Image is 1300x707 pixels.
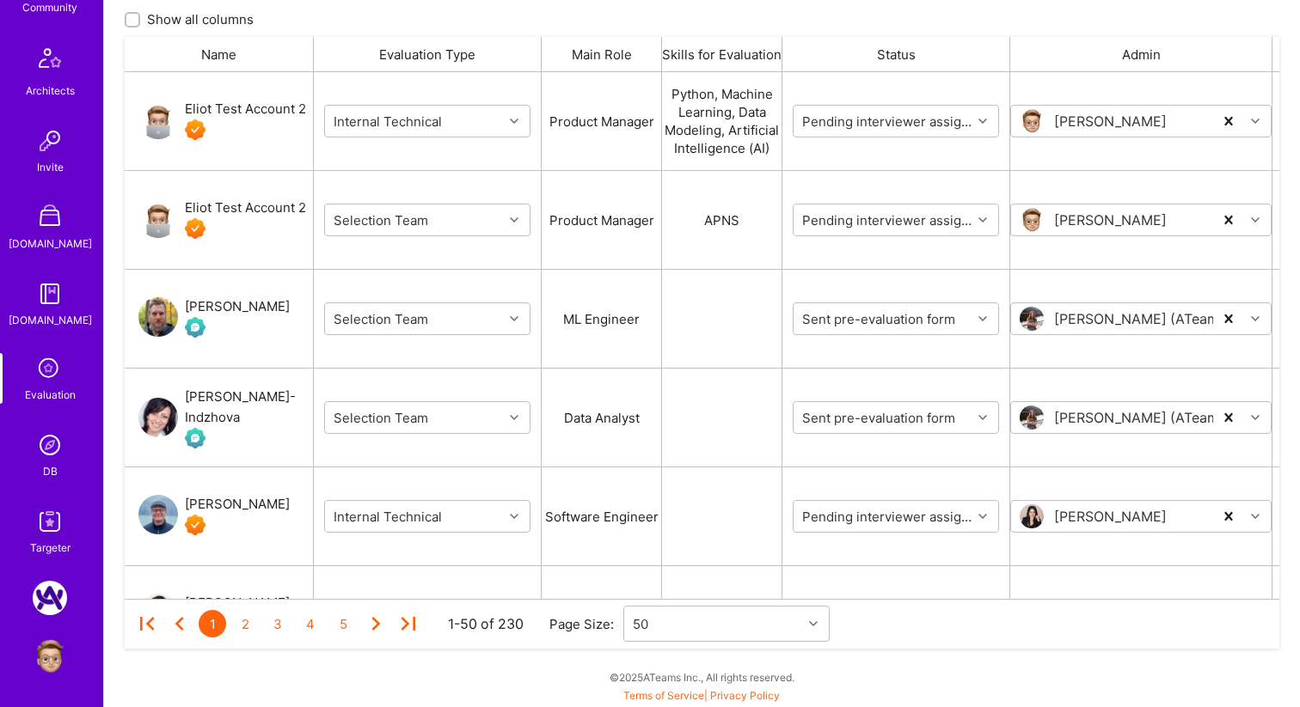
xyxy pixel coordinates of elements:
[33,200,67,235] img: A Store
[37,158,64,176] div: Invite
[185,119,205,140] img: Exceptional A.Teamer
[542,72,662,170] div: Product Manager
[1251,314,1260,323] i: icon Chevron
[542,37,662,71] div: Main Role
[185,99,306,119] div: Eliot Test Account 2
[34,353,66,386] i: icon SelectionTeam
[185,198,306,218] div: Eliot Test Account 2
[662,37,782,71] div: Skills for Evaluation
[33,639,67,673] img: User Avatar
[33,277,67,311] img: guide book
[448,615,524,633] div: 1-50 of 230
[138,296,290,341] a: User Avatar[PERSON_NAME]Evaluation Call Pending
[25,386,76,404] div: Evaluation
[314,37,542,71] div: Evaluation Type
[33,428,67,462] img: Admin Search
[542,566,662,664] div: Engineering Manager
[510,314,518,323] i: icon Chevron
[978,512,987,521] i: icon Chevron
[138,99,306,143] a: User AvatarEliot Test Account 2Exceptional A.Teamer
[510,413,518,422] i: icon Chevron
[623,689,704,702] a: Terms of Service
[510,216,518,224] i: icon Chevron
[231,610,259,637] div: 2
[43,462,58,480] div: DB
[710,689,780,702] a: Privacy Policy
[33,124,67,158] img: Invite
[510,117,518,125] i: icon Chevron
[978,117,987,125] i: icon Chevron
[138,495,178,534] img: User Avatar
[138,398,178,437] img: User Avatar
[542,270,662,368] div: ML Engineer
[978,216,987,224] i: icon Chevron
[1251,413,1260,422] i: icon Chevron
[1020,109,1044,133] img: User Avatar
[542,369,662,466] div: Data Analyst
[147,10,254,28] span: Show all columns
[297,610,324,637] div: 4
[9,235,92,253] div: [DOMAIN_NAME]
[28,581,71,615] a: A.Team: Google Calendar Integration Testing
[185,593,290,613] div: [PERSON_NAME]
[1020,405,1044,430] img: User Avatar
[510,512,518,521] i: icon Chevron
[662,72,782,170] div: Python, Machine Learning, Data Modeling, Artificial Intelligence (AI)
[1251,216,1260,224] i: icon Chevron
[138,198,306,242] a: User AvatarEliot Test Account 2Exceptional A.Teamer
[549,615,623,633] div: Page Size:
[138,387,313,448] a: User Avatar[PERSON_NAME]-IndzhovaEvaluation Call Pending
[329,610,357,637] div: 5
[30,539,71,557] div: Targeter
[1251,512,1260,521] i: icon Chevron
[264,610,291,637] div: 3
[1010,37,1272,71] div: Admin
[138,594,178,633] img: User Avatar
[185,317,205,338] img: Evaluation Call Pending
[809,619,818,628] i: icon Chevron
[26,82,75,100] div: Architects
[1020,504,1044,528] img: User Avatar
[185,218,205,239] img: Exceptional A.Teamer
[33,504,67,539] img: Skill Targeter
[138,297,178,337] img: User Avatar
[633,615,648,633] div: 50
[662,171,782,269] div: APNS
[185,494,290,515] div: [PERSON_NAME]
[138,494,290,539] a: User Avatar[PERSON_NAME]Exceptional A.Teamer
[138,593,290,637] a: User Avatar[PERSON_NAME]
[28,639,71,673] a: User Avatar
[782,37,1010,71] div: Status
[125,37,314,71] div: Name
[103,655,1300,698] div: © 2025 ATeams Inc., All rights reserved.
[1020,307,1044,331] img: User Avatar
[978,413,987,422] i: icon Chevron
[1020,208,1044,232] img: User Avatar
[185,515,205,535] img: Exceptional A.Teamer
[542,467,662,565] div: Software Engineer
[199,610,226,637] div: 1
[29,40,71,82] img: Architects
[9,311,92,329] div: [DOMAIN_NAME]
[138,100,178,139] img: User Avatar
[1251,117,1260,125] i: icon Chevron
[623,689,780,702] span: |
[542,171,662,269] div: Product Manager
[978,314,987,323] i: icon Chevron
[185,296,290,317] div: [PERSON_NAME]
[185,428,205,448] img: Evaluation Call Pending
[33,581,67,615] img: A.Team: Google Calendar Integration Testing
[138,198,178,238] img: User Avatar
[185,387,313,428] div: [PERSON_NAME]-Indzhova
